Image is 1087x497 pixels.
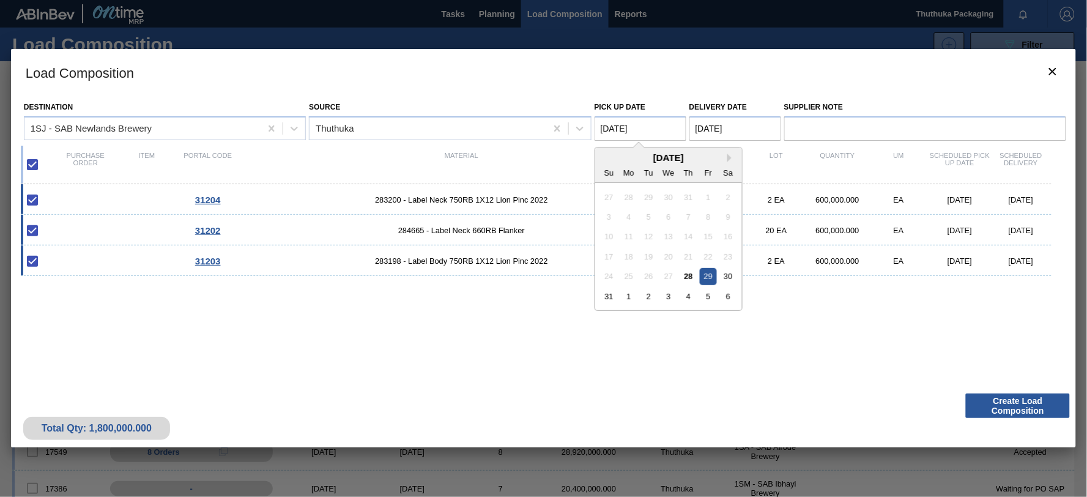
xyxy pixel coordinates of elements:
[689,116,781,141] input: mm/dd/yyyy
[640,164,657,181] div: Tu
[640,268,657,285] div: Not available Tuesday, August 26th, 2025
[640,248,657,265] div: Not available Tuesday, August 19th, 2025
[680,248,697,265] div: Not available Thursday, August 21st, 2025
[11,49,1076,95] h3: Load Composition
[868,152,929,177] div: UM
[620,189,637,205] div: Not available Monday, July 28th, 2025
[807,256,868,266] div: 600,000.000
[807,152,868,177] div: Quantity
[680,288,697,305] div: Choose Thursday, September 4th, 2025
[620,228,637,245] div: Not available Monday, August 11th, 2025
[929,152,990,177] div: Scheduled Pick up Date
[640,209,657,225] div: Not available Tuesday, August 5th, 2025
[177,195,239,205] div: Go to Order
[31,123,152,133] div: 1SJ - SAB Newlands Brewery
[239,226,684,235] span: 284665 - Label Neck 660RB Flanker
[595,152,742,163] div: [DATE]
[680,209,697,225] div: Not available Thursday, August 7th, 2025
[700,189,716,205] div: Not available Friday, August 1st, 2025
[620,268,637,285] div: Not available Monday, August 25th, 2025
[601,164,617,181] div: Su
[595,116,686,141] input: mm/dd/yyyy
[720,268,736,285] div: Choose Saturday, August 30th, 2025
[868,226,929,235] div: EA
[620,209,637,225] div: Not available Monday, August 4th, 2025
[868,256,929,266] div: EA
[680,228,697,245] div: Not available Thursday, August 14th, 2025
[660,248,677,265] div: Not available Wednesday, August 20th, 2025
[309,103,340,111] label: Source
[689,103,747,111] label: Delivery Date
[601,209,617,225] div: Not available Sunday, August 3rd, 2025
[620,248,637,265] div: Not available Monday, August 18th, 2025
[660,268,677,285] div: Not available Wednesday, August 27th, 2025
[966,394,1070,418] button: Create Load Composition
[680,268,697,285] div: Choose Thursday, August 28th, 2025
[700,248,716,265] div: Not available Friday, August 22nd, 2025
[660,189,677,205] div: Not available Wednesday, July 30th, 2025
[116,152,177,177] div: Item
[784,99,1066,116] label: Supplier Note
[601,228,617,245] div: Not available Sunday, August 10th, 2025
[720,248,736,265] div: Not available Saturday, August 23rd, 2025
[660,164,677,181] div: We
[727,154,736,162] button: Next Month
[929,256,990,266] div: [DATE]
[680,189,697,205] div: Not available Thursday, July 31st, 2025
[680,164,697,181] div: Th
[601,288,617,305] div: Choose Sunday, August 31st, 2025
[24,103,73,111] label: Destination
[599,187,738,307] div: month 2025-08
[660,228,677,245] div: Not available Wednesday, August 13th, 2025
[195,225,221,236] span: 31202
[746,226,807,235] div: 20 EA
[700,228,716,245] div: Not available Friday, August 15th, 2025
[32,423,161,434] div: Total Qty: 1,800,000.000
[239,152,684,177] div: Material
[807,226,868,235] div: 600,000.000
[195,195,221,205] span: 31204
[720,288,736,305] div: Choose Saturday, September 6th, 2025
[929,226,990,235] div: [DATE]
[990,195,1052,204] div: [DATE]
[620,164,637,181] div: Mo
[601,248,617,265] div: Not available Sunday, August 17th, 2025
[720,228,736,245] div: Not available Saturday, August 16th, 2025
[990,256,1052,266] div: [DATE]
[640,228,657,245] div: Not available Tuesday, August 12th, 2025
[640,189,657,205] div: Not available Tuesday, July 29th, 2025
[177,152,239,177] div: Portal code
[746,195,807,204] div: 2 EA
[239,195,684,204] span: 283200 - Label Neck 750RB 1X12 Lion Pinc 2022
[620,288,637,305] div: Choose Monday, September 1st, 2025
[177,256,239,266] div: Go to Order
[720,164,736,181] div: Sa
[316,123,354,133] div: Thuthuka
[746,152,807,177] div: Lot
[807,195,868,204] div: 600,000.000
[601,268,617,285] div: Not available Sunday, August 24th, 2025
[177,225,239,236] div: Go to Order
[720,209,736,225] div: Not available Saturday, August 9th, 2025
[601,189,617,205] div: Not available Sunday, July 27th, 2025
[700,268,716,285] div: Choose Friday, August 29th, 2025
[660,288,677,305] div: Choose Wednesday, September 3rd, 2025
[195,256,221,266] span: 31203
[595,103,646,111] label: Pick up Date
[640,288,657,305] div: Choose Tuesday, September 2nd, 2025
[55,152,116,177] div: Purchase order
[929,195,990,204] div: [DATE]
[700,164,716,181] div: Fr
[700,288,716,305] div: Choose Friday, September 5th, 2025
[746,256,807,266] div: 2 EA
[660,209,677,225] div: Not available Wednesday, August 6th, 2025
[720,189,736,205] div: Not available Saturday, August 2nd, 2025
[990,152,1052,177] div: Scheduled Delivery
[239,256,684,266] span: 283198 - Label Body 750RB 1X12 Lion Pinc 2022
[990,226,1052,235] div: [DATE]
[700,209,716,225] div: Not available Friday, August 8th, 2025
[868,195,929,204] div: EA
